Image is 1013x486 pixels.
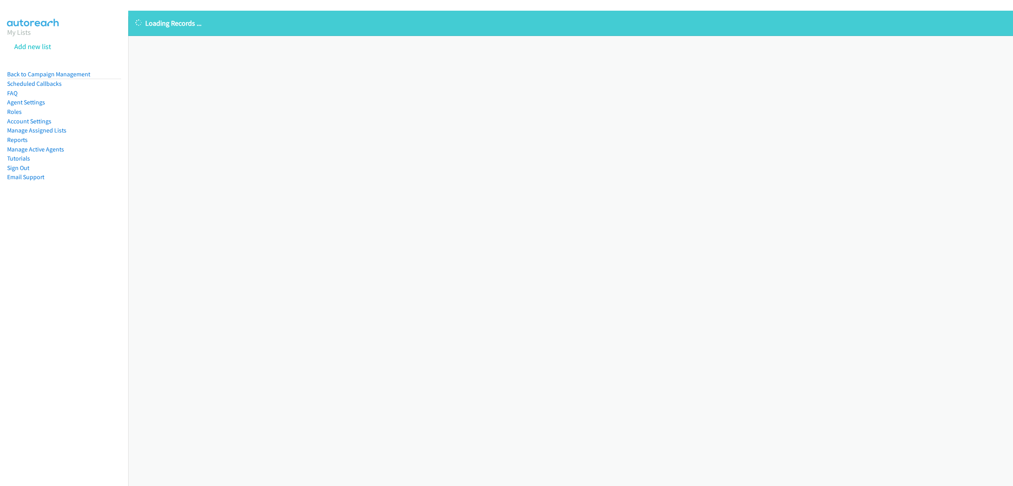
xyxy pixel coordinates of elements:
a: Account Settings [7,117,51,125]
a: Tutorials [7,155,30,162]
a: Manage Assigned Lists [7,127,66,134]
a: FAQ [7,89,17,97]
a: My Lists [7,28,31,37]
p: Loading Records ... [135,18,1006,28]
a: Add new list [14,42,51,51]
a: Roles [7,108,22,115]
a: Agent Settings [7,98,45,106]
a: Manage Active Agents [7,146,64,153]
a: Back to Campaign Management [7,70,90,78]
a: Email Support [7,173,44,181]
a: Reports [7,136,28,144]
a: Sign Out [7,164,29,172]
a: Scheduled Callbacks [7,80,62,87]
